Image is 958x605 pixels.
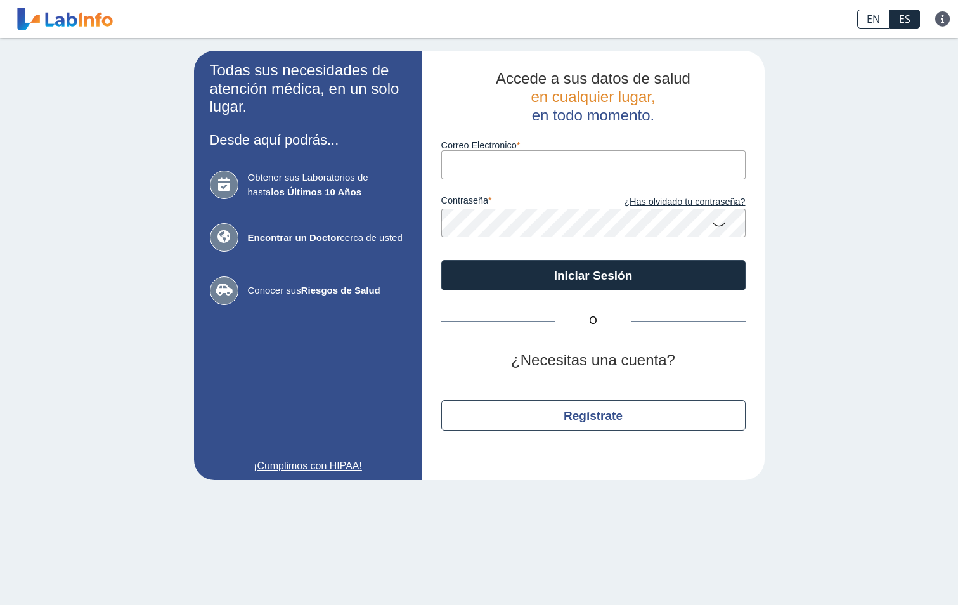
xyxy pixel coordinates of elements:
span: en cualquier lugar, [531,88,655,105]
label: Correo Electronico [441,140,746,150]
h3: Desde aquí podrás... [210,132,406,148]
span: Conocer sus [248,283,406,298]
span: Obtener sus Laboratorios de hasta [248,171,406,199]
b: los Últimos 10 Años [271,186,361,197]
span: cerca de usted [248,231,406,245]
a: ¡Cumplimos con HIPAA! [210,459,406,474]
button: Regístrate [441,400,746,431]
span: O [555,313,631,329]
label: contraseña [441,195,593,209]
h2: Todas sus necesidades de atención médica, en un solo lugar. [210,62,406,116]
button: Iniciar Sesión [441,260,746,290]
h2: ¿Necesitas una cuenta? [441,351,746,370]
span: Accede a sus datos de salud [496,70,690,87]
a: ES [890,10,920,29]
b: Riesgos de Salud [301,285,380,296]
b: Encontrar un Doctor [248,232,340,243]
a: EN [857,10,890,29]
span: en todo momento. [532,107,654,124]
a: ¿Has olvidado tu contraseña? [593,195,746,209]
